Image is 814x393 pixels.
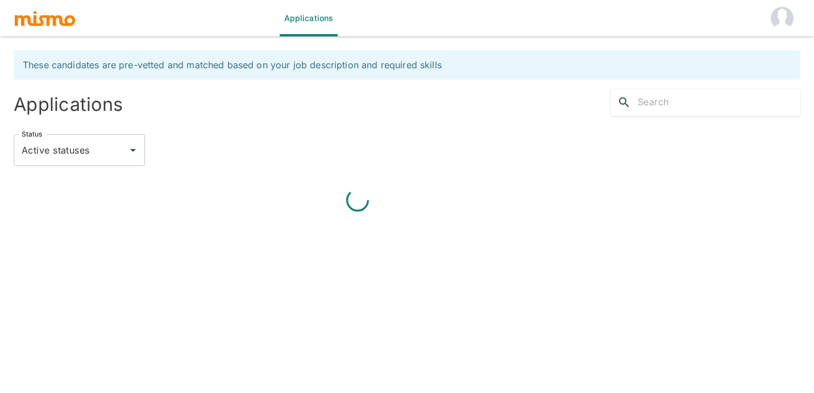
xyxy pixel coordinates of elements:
[771,7,794,30] img: Scott Repool
[14,93,402,116] h4: Applications
[22,129,42,139] label: Status
[610,89,638,116] button: search
[14,10,76,27] img: logo
[638,93,800,111] input: Search
[23,59,442,71] span: These candidates are pre-vetted and matched based on your job description and required skills
[125,142,141,158] button: Open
